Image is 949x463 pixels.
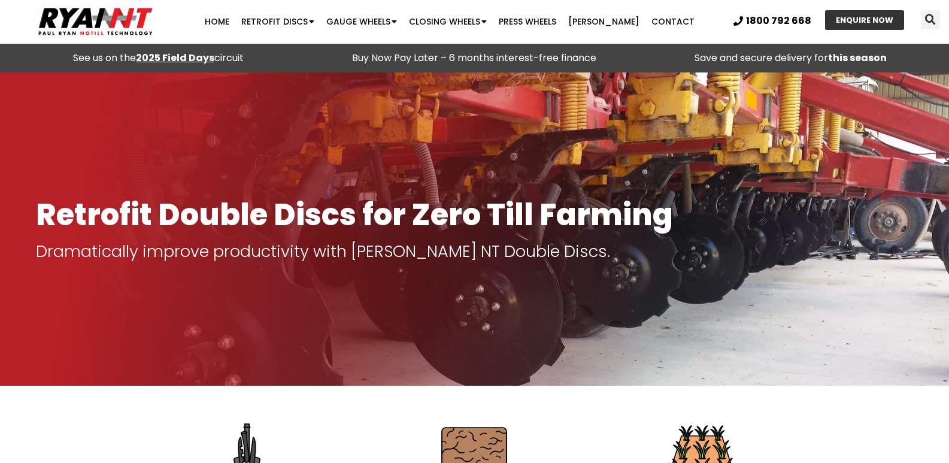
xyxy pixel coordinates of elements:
img: Ryan NT logo [36,3,156,40]
a: Press Wheels [493,10,562,34]
div: Search [921,10,940,29]
a: 1800 792 668 [733,16,811,26]
a: [PERSON_NAME] [562,10,645,34]
a: Retrofit Discs [235,10,320,34]
span: ENQUIRE NOW [836,16,893,24]
p: Save and secure delivery for [639,50,943,66]
a: Gauge Wheels [320,10,403,34]
a: 2025 Field Days [136,51,214,65]
a: Home [199,10,235,34]
h1: Retrofit Double Discs for Zero Till Farming [36,198,913,231]
nav: Menu [184,10,715,34]
p: Buy Now Pay Later – 6 months interest-free finance [322,50,626,66]
a: Contact [645,10,701,34]
a: ENQUIRE NOW [825,10,904,30]
p: Dramatically improve productivity with [PERSON_NAME] NT Double Discs. [36,243,913,260]
a: Closing Wheels [403,10,493,34]
span: 1800 792 668 [746,16,811,26]
strong: this season [828,51,887,65]
div: See us on the circuit [6,50,310,66]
